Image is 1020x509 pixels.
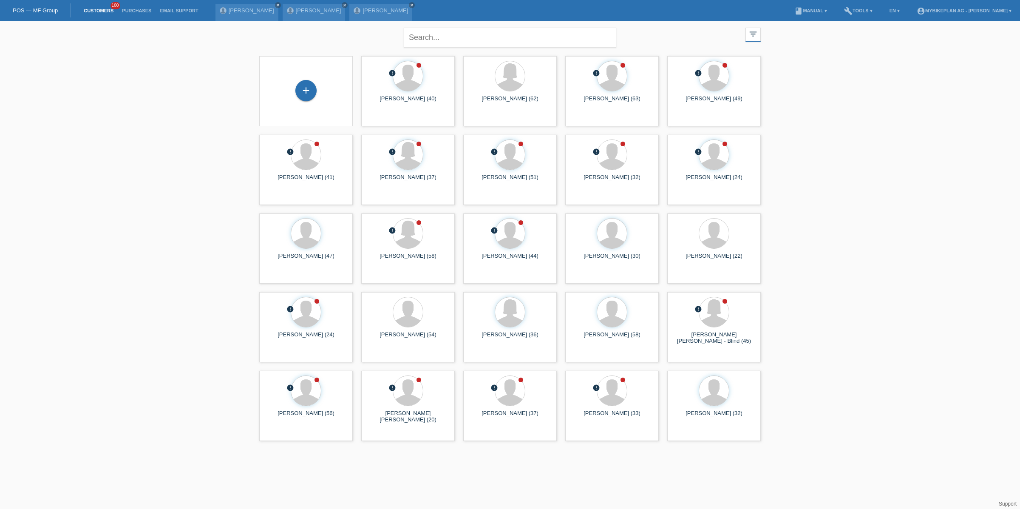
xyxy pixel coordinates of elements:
[470,331,550,345] div: [PERSON_NAME] (36)
[694,69,702,77] i: error
[490,148,498,157] div: unconfirmed, pending
[388,148,396,156] i: error
[794,7,803,15] i: book
[388,384,396,392] i: error
[694,305,702,314] div: unconfirmed, pending
[912,8,1016,13] a: account_circleMybikeplan AG - [PERSON_NAME] ▾
[592,69,600,77] i: error
[110,2,121,9] span: 100
[490,384,498,393] div: unconfirmed, pending
[286,148,294,157] div: unconfirmed, pending
[368,174,448,188] div: [PERSON_NAME] (37)
[286,384,294,393] div: unconfirmed, pending
[490,148,498,156] i: error
[999,501,1017,507] a: Support
[694,69,702,78] div: unconfirmed, pending
[296,83,316,98] div: Add customer
[13,7,58,14] a: POS — MF Group
[840,8,877,13] a: buildTools ▾
[388,69,396,77] i: error
[388,384,396,393] div: unconfirmed, pending
[388,69,396,78] div: unconfirmed, pending
[409,2,415,8] a: close
[229,7,274,14] a: [PERSON_NAME]
[674,253,754,266] div: [PERSON_NAME] (22)
[572,410,652,424] div: [PERSON_NAME] (33)
[286,305,294,314] div: unconfirmed, pending
[572,331,652,345] div: [PERSON_NAME] (58)
[266,174,346,188] div: [PERSON_NAME] (41)
[470,410,550,424] div: [PERSON_NAME] (37)
[694,148,702,157] div: unconfirmed, pending
[674,174,754,188] div: [PERSON_NAME] (24)
[410,3,414,7] i: close
[674,410,754,424] div: [PERSON_NAME] (32)
[266,331,346,345] div: [PERSON_NAME] (24)
[592,384,600,392] i: error
[388,148,396,157] div: unconfirmed, pending
[592,148,600,156] i: error
[342,2,348,8] a: close
[286,384,294,392] i: error
[592,69,600,78] div: unconfirmed, pending
[368,253,448,266] div: [PERSON_NAME] (58)
[368,331,448,345] div: [PERSON_NAME] (54)
[363,7,408,14] a: [PERSON_NAME]
[368,95,448,109] div: [PERSON_NAME] (40)
[275,2,281,8] a: close
[490,227,498,234] i: error
[470,174,550,188] div: [PERSON_NAME] (51)
[118,8,156,13] a: Purchases
[490,384,498,392] i: error
[694,148,702,156] i: error
[266,253,346,266] div: [PERSON_NAME] (47)
[917,7,925,15] i: account_circle
[276,3,280,7] i: close
[368,410,448,424] div: [PERSON_NAME] [PERSON_NAME] (20)
[790,8,831,13] a: bookManual ▾
[844,7,853,15] i: build
[674,95,754,109] div: [PERSON_NAME] (49)
[490,227,498,236] div: unconfirmed, pending
[388,227,396,234] i: error
[388,227,396,236] div: unconfirmed, pending
[572,174,652,188] div: [PERSON_NAME] (32)
[572,253,652,266] div: [PERSON_NAME] (30)
[674,331,754,345] div: [PERSON_NAME] [PERSON_NAME] - Blind (45)
[572,95,652,109] div: [PERSON_NAME] (63)
[296,7,341,14] a: [PERSON_NAME]
[266,410,346,424] div: [PERSON_NAME] (56)
[694,305,702,313] i: error
[592,148,600,157] div: unconfirmed, pending
[470,95,550,109] div: [PERSON_NAME] (62)
[592,384,600,393] div: unconfirmed, pending
[156,8,202,13] a: Email Support
[79,8,118,13] a: Customers
[885,8,904,13] a: EN ▾
[286,305,294,313] i: error
[286,148,294,156] i: error
[404,28,616,48] input: Search...
[470,253,550,266] div: [PERSON_NAME] (44)
[343,3,347,7] i: close
[748,29,758,39] i: filter_list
